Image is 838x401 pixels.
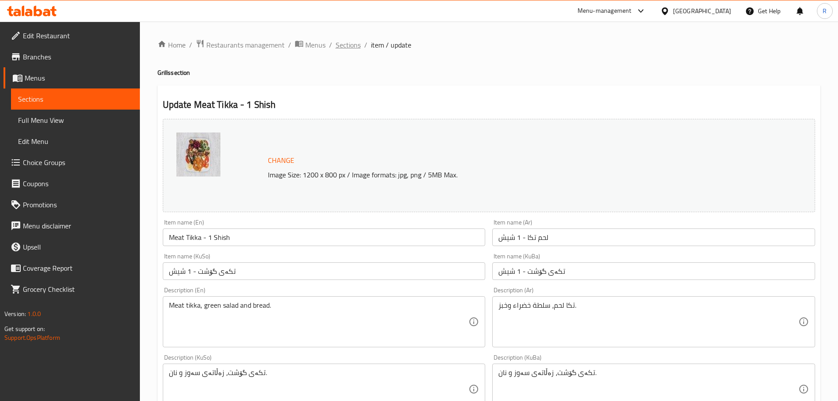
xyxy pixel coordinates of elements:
span: Branches [23,52,133,62]
a: Edit Menu [11,131,140,152]
input: Enter name En [163,228,486,246]
input: Enter name Ar [492,228,815,246]
button: Change [264,151,298,169]
li: / [364,40,367,50]
a: Sections [336,40,361,50]
h2: Update Meat Tikka - 1 Shish [163,98,815,111]
span: Grocery Checklist [23,284,133,294]
span: Menus [305,40,326,50]
span: Coupons [23,178,133,189]
span: Edit Restaurant [23,30,133,41]
input: Enter name KuBa [492,262,815,280]
nav: breadcrumb [157,39,820,51]
span: Get support on: [4,323,45,335]
a: Upsell [4,236,140,258]
span: Upsell [23,242,133,252]
span: Menu disclaimer [23,221,133,231]
li: / [288,40,291,50]
a: Coverage Report [4,258,140,279]
a: Menus [295,39,326,51]
img: %D9%A1%D8%B4%DB%8C%D8%B4_%D8%AA%DA%A9%DB%95_%DA%AF%DB%86%D8%B4%D8%AA637998600808855957.jpg [176,132,220,177]
li: / [189,40,192,50]
a: Edit Restaurant [4,25,140,46]
h4: Grills section [157,68,820,77]
span: Change [268,154,294,167]
span: Full Menu View [18,115,133,125]
span: Choice Groups [23,157,133,168]
input: Enter name KuSo [163,262,486,280]
span: Version: [4,308,26,320]
span: Sections [18,94,133,104]
span: Edit Menu [18,136,133,147]
span: Coverage Report [23,263,133,273]
p: Image Size: 1200 x 800 px / Image formats: jpg, png / 5MB Max. [264,169,733,180]
div: Menu-management [578,6,632,16]
textarea: Meat tikka, green salad and bread. [169,301,469,343]
a: Promotions [4,194,140,215]
span: Menus [25,73,133,83]
span: item / update [371,40,411,50]
div: [GEOGRAPHIC_DATA] [673,6,731,16]
a: Full Menu View [11,110,140,131]
li: / [329,40,332,50]
span: Restaurants management [206,40,285,50]
a: Support.OpsPlatform [4,332,60,343]
a: Branches [4,46,140,67]
a: Menus [4,67,140,88]
a: Sections [11,88,140,110]
a: Coupons [4,173,140,194]
textarea: تكا لحم، سلطة خضراء وخبز. [498,301,798,343]
a: Home [157,40,186,50]
a: Restaurants management [196,39,285,51]
span: 1.0.0 [27,308,41,320]
a: Menu disclaimer [4,215,140,236]
a: Choice Groups [4,152,140,173]
span: R [823,6,827,16]
span: Promotions [23,199,133,210]
a: Grocery Checklist [4,279,140,300]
